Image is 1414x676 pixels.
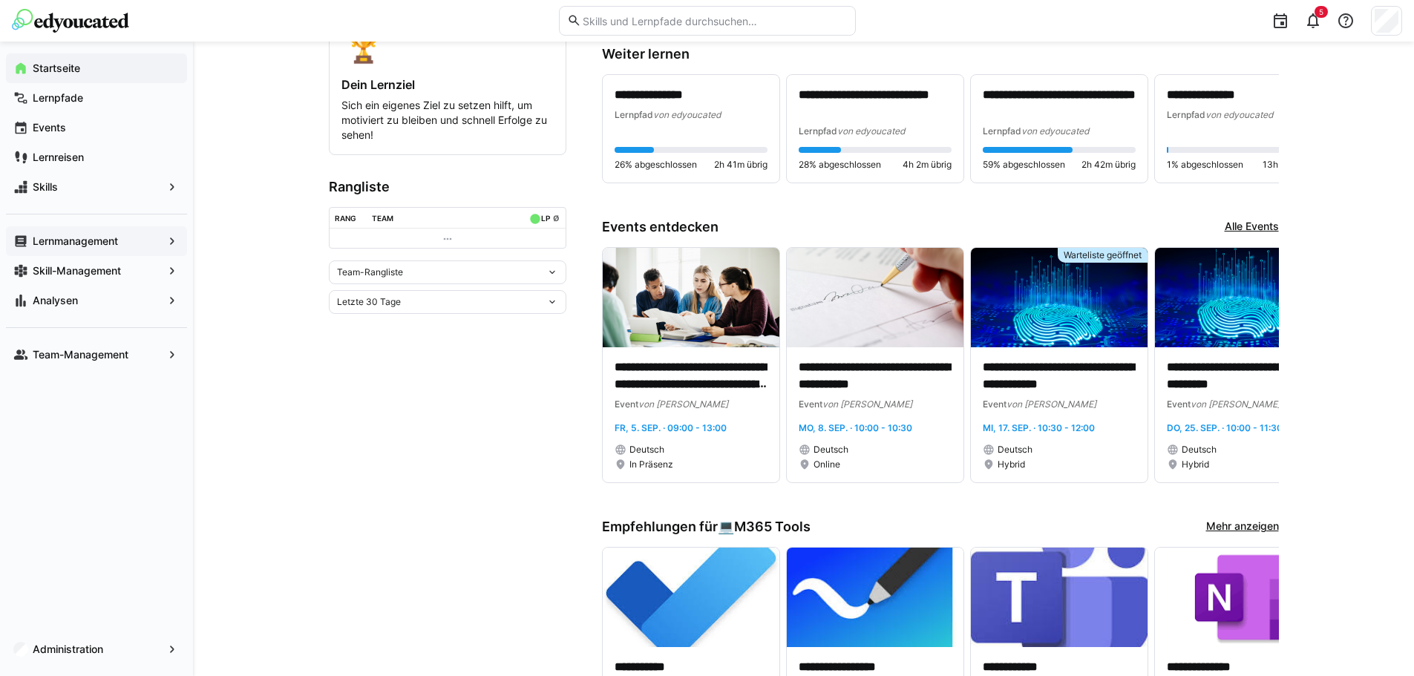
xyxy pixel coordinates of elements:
span: Mo, 8. Sep. · 10:00 - 10:30 [799,422,912,433]
img: image [787,248,963,347]
img: image [1155,248,1332,347]
span: In Präsenz [629,459,673,470]
span: M365 Tools [734,519,811,535]
h4: Dein Lernziel [341,77,554,92]
span: 26% abgeschlossen [615,159,697,171]
span: 4h 2m übrig [903,159,952,171]
span: von [PERSON_NAME] [822,398,912,410]
span: Event [1167,398,1191,410]
span: von edyoucated [653,109,721,120]
img: image [971,548,1148,647]
span: Deutsch [814,444,848,456]
p: Sich ein eigenes Ziel zu setzen hilft, um motiviert zu bleiben und schnell Erfolge zu sehen! [341,98,554,142]
span: 59% abgeschlossen [983,159,1065,171]
img: image [787,548,963,647]
span: von edyoucated [837,125,905,137]
span: von [PERSON_NAME] [1191,398,1280,410]
input: Skills und Lernpfade durchsuchen… [581,14,847,27]
span: Deutsch [629,444,664,456]
span: von [PERSON_NAME] [1007,398,1096,410]
span: 1% abgeschlossen [1167,159,1243,171]
span: Warteliste geöffnet [1064,249,1142,261]
h3: Empfehlungen für [602,519,811,535]
a: ø [553,211,560,223]
span: Event [983,398,1007,410]
div: Rang [335,214,356,223]
div: LP [541,214,550,223]
span: 28% abgeschlossen [799,159,881,171]
span: Hybrid [1182,459,1209,470]
span: Hybrid [998,459,1025,470]
span: Lernpfad [983,125,1021,137]
img: image [1155,548,1332,647]
span: 2h 42m übrig [1081,159,1136,171]
div: Team [372,214,393,223]
span: Event [615,398,638,410]
span: Team-Rangliste [337,266,403,278]
img: image [603,248,779,347]
span: von edyoucated [1205,109,1273,120]
h3: Weiter lernen [602,46,1279,62]
span: 2h 41m übrig [714,159,767,171]
span: Letzte 30 Tage [337,296,401,308]
a: Alle Events [1225,219,1279,235]
img: image [971,248,1148,347]
h3: Rangliste [329,179,566,195]
span: Lernpfad [615,109,653,120]
span: 5 [1319,7,1323,16]
span: Do, 25. Sep. · 10:00 - 11:30 [1167,422,1283,433]
span: Event [799,398,822,410]
span: Online [814,459,840,470]
a: Mehr anzeigen [1206,519,1279,535]
span: von [PERSON_NAME] [638,398,728,410]
h3: Events entdecken [602,219,719,235]
span: Mi, 17. Sep. · 10:30 - 12:00 [983,422,1095,433]
span: 13h 11m übrig [1263,159,1320,171]
span: Fr, 5. Sep. · 09:00 - 13:00 [615,422,727,433]
div: 🏆 [341,22,554,65]
span: Deutsch [1182,444,1217,456]
img: image [603,548,779,647]
span: Deutsch [998,444,1032,456]
span: Lernpfad [1167,109,1205,120]
div: 💻️ [718,519,811,535]
span: Lernpfad [799,125,837,137]
span: von edyoucated [1021,125,1089,137]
